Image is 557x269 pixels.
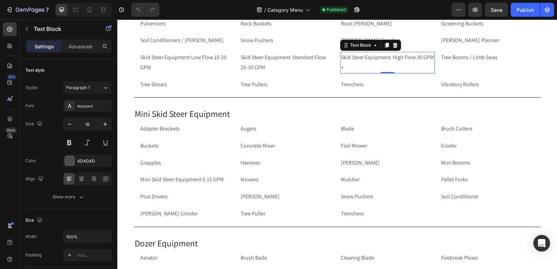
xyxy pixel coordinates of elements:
p: Vibratory Rollers [324,60,417,70]
p: Brush Bade [123,234,217,244]
p: Tree Shears [23,60,116,70]
p: Trenchers [223,189,317,199]
div: Add... [77,252,110,259]
p: Trenchers [223,60,317,70]
p: Mowers [123,155,217,165]
p: Soil Conditioner [324,172,417,182]
div: Beta [5,127,17,133]
p: Hammer [123,139,217,149]
p: Mini Skid Steer Equipment 0-15 GPM [23,155,116,165]
p: Grapples [23,139,116,149]
p: [PERSON_NAME] [123,172,217,182]
p: Brush Cutters [324,104,417,114]
button: Show more [25,191,112,203]
p: Snow Pushers [123,16,217,26]
div: Publish [517,6,534,14]
div: Padding [25,252,41,258]
p: Advanced [69,43,92,50]
p: Flail Mower [223,121,317,132]
button: Publish [511,3,540,17]
iframe: Design area [117,19,557,269]
p: Mulcher [223,155,317,165]
h2: Dozer Equipment [17,217,423,230]
button: 7 [3,3,52,17]
div: 4D4D4D [77,158,110,164]
p: Soil Conditioners / [PERSON_NAME] [23,16,116,26]
p: [PERSON_NAME] Grinders [223,16,317,26]
div: Width [25,234,37,240]
div: Undo/Redo [131,3,159,17]
div: 450 [7,74,17,80]
span: / [264,6,266,14]
span: Paragraph 1 [66,85,90,91]
button: Paragraph 1 [63,81,112,94]
p: Skid Steer Equipment High Flow 30 GPM + [223,33,317,53]
p: Augers [123,104,217,114]
p: Blade [223,104,317,114]
span: Category Menu [267,6,303,14]
div: Assistant [77,103,110,109]
p: Aerator [23,234,116,244]
span: Save [491,7,502,13]
div: Color [25,158,36,164]
p: Grader [324,121,417,132]
div: Size [25,119,44,129]
p: [PERSON_NAME] [223,139,317,149]
div: Size [25,216,44,225]
span: Published [327,7,346,13]
p: Tree Pullers [123,60,217,70]
p: [PERSON_NAME] Planner [324,16,417,26]
p: 7 [46,6,49,14]
p: [PERSON_NAME] Grinder [23,189,116,199]
div: Align [25,174,45,184]
p: Post Drivers [23,172,116,182]
p: Tree Puller [123,189,217,199]
h2: Mini Skid Steer Equipment [17,88,423,101]
div: Text Block [232,23,255,29]
p: Pallet Forks [324,155,417,165]
p: Clearing Blade [223,234,317,244]
p: Skid Steer Equipment Standard Flow 20-30 GPM [123,33,217,53]
div: Show more [53,193,85,200]
p: Text Block [34,25,93,33]
p: Snow Pushers [223,172,317,182]
p: Concrete Mixer [123,121,217,132]
input: Auto [63,230,111,243]
p: Buckets [23,121,116,132]
p: Firebreak Plows [324,234,417,244]
div: Font [25,103,34,109]
div: Text style [25,67,45,73]
p: Adapter Brackets [23,104,116,114]
p: Tree Booms / Limb Saws [324,33,417,43]
p: Skid Steer Equipment Low Flow 10-20 GPM [23,33,116,53]
div: Open Intercom Messenger [533,235,550,252]
div: Styles [25,85,38,91]
button: Save [485,3,508,17]
p: Settings [34,43,54,50]
p: Mini Brooms [324,139,417,149]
